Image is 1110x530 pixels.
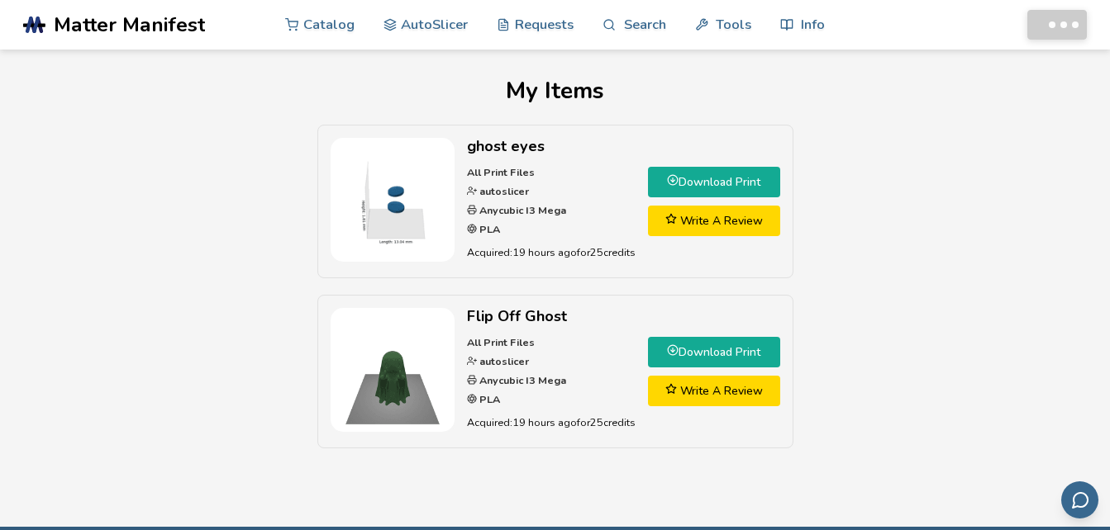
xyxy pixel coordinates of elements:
a: Download Print [648,337,780,367]
h2: Flip Off Ghost [467,308,636,325]
img: Flip Off Ghost [331,308,455,432]
strong: Anycubic I3 Mega [477,203,566,217]
strong: autoslicer [477,184,529,198]
span: Matter Manifest [54,13,205,36]
button: Send feedback via email [1061,481,1098,518]
strong: All Print Files [467,165,535,179]
a: Download Print [648,167,780,197]
strong: Anycubic I3 Mega [477,373,566,387]
a: Write A Review [648,376,780,406]
strong: PLA [477,222,500,236]
p: Acquired: 19 hours ago for 25 credits [467,244,636,261]
h2: ghost eyes [467,138,636,155]
strong: autoslicer [477,354,529,368]
strong: PLA [477,392,500,406]
h1: My Items [23,78,1087,104]
img: ghost eyes [331,138,455,262]
p: Acquired: 19 hours ago for 25 credits [467,414,636,431]
strong: All Print Files [467,335,535,349]
a: Write A Review [648,206,780,236]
